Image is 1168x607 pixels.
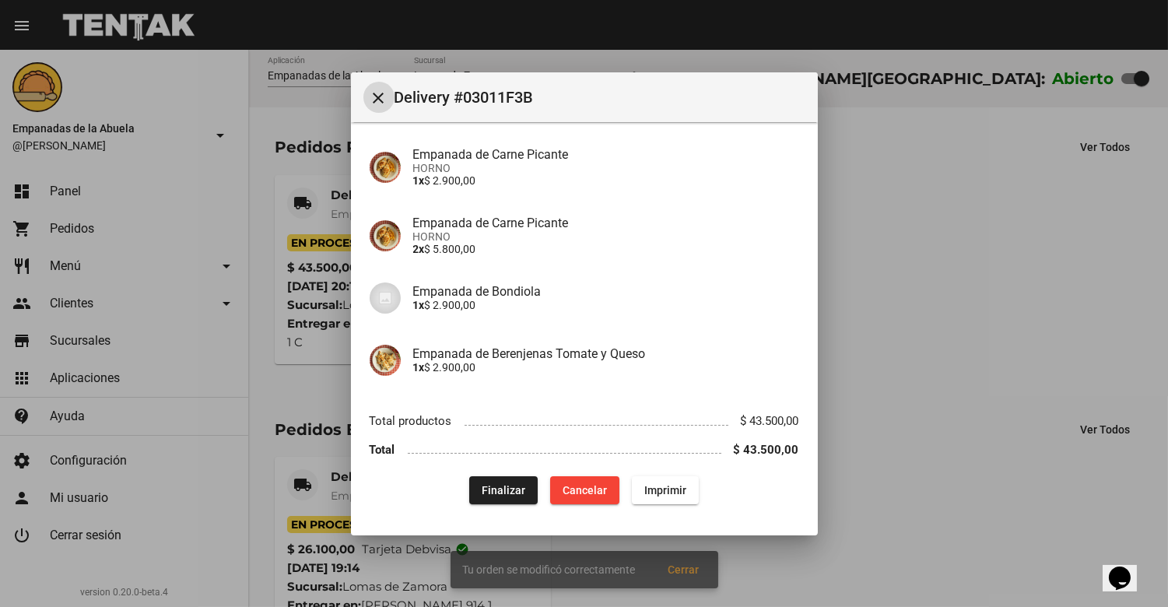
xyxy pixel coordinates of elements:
img: 07c47add-75b0-4ce5-9aba-194f44787723.jpg [370,282,401,314]
img: 244b8d39-ba06-4741-92c7-e12f1b13dfde.jpg [370,220,401,251]
h4: Empanada de Carne Picante [413,216,799,230]
p: $ 5.800,00 [413,243,799,255]
img: 4578203c-391b-4cb2-96d6-d19d736134f1.jpg [370,345,401,376]
p: $ 2.900,00 [413,174,799,187]
h4: Empanada de Carne Picante [413,147,799,162]
b: 2x [413,243,425,255]
span: Finalizar [482,484,525,496]
button: Cerrar [363,82,395,113]
li: Total productos $ 43.500,00 [370,407,799,436]
b: 1x [413,361,425,374]
h4: Empanada de Berenjenas Tomate y Queso [413,346,799,361]
span: Delivery #03011F3B [395,85,805,110]
img: 244b8d39-ba06-4741-92c7-e12f1b13dfde.jpg [370,152,401,183]
iframe: chat widget [1103,545,1152,591]
li: Total $ 43.500,00 [370,435,799,464]
mat-icon: Cerrar [370,89,388,107]
span: Cancelar [563,484,607,496]
span: Imprimir [644,484,686,496]
p: $ 2.900,00 [413,299,799,311]
button: Imprimir [632,476,699,504]
h4: Empanada de Bondiola [413,284,799,299]
span: HORNO [413,230,799,243]
b: 1x [413,299,425,311]
button: Cancelar [550,476,619,504]
span: HORNO [413,162,799,174]
b: 1x [413,174,425,187]
p: $ 2.900,00 [413,361,799,374]
button: Finalizar [469,476,538,504]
